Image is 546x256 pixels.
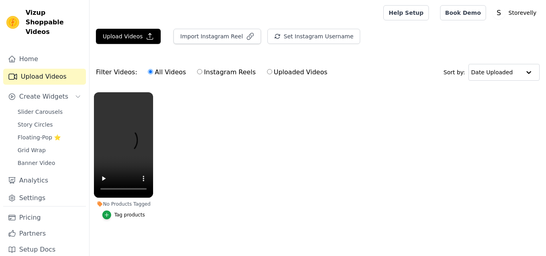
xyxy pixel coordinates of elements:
button: Set Instagram Username [267,29,360,44]
button: Tag products [102,210,145,219]
div: Sort by: [444,64,540,81]
span: Floating-Pop ⭐ [18,133,61,141]
a: Home [3,51,86,67]
a: Floating-Pop ⭐ [13,132,86,143]
span: Vizup Shoppable Videos [26,8,83,37]
input: All Videos [148,69,153,74]
a: Banner Video [13,157,86,169]
label: All Videos [147,67,186,77]
a: Help Setup [383,5,428,20]
a: Slider Carousels [13,106,86,117]
div: Tag products [114,212,145,218]
a: Story Circles [13,119,86,130]
a: Book Demo [440,5,486,20]
span: Banner Video [18,159,55,167]
button: S Storevelly [492,6,540,20]
div: No Products Tagged [94,201,153,207]
label: Uploaded Videos [267,67,328,77]
a: Analytics [3,173,86,189]
span: Slider Carousels [18,108,63,116]
span: Grid Wrap [18,146,46,154]
input: Uploaded Videos [267,69,272,74]
p: Storevelly [505,6,540,20]
a: Pricing [3,210,86,226]
label: Instagram Reels [197,67,256,77]
span: Story Circles [18,121,53,129]
a: Settings [3,190,86,206]
img: Vizup [6,16,19,29]
input: Instagram Reels [197,69,202,74]
a: Grid Wrap [13,145,86,156]
button: Import Instagram Reel [173,29,261,44]
span: Create Widgets [19,92,68,101]
button: Create Widgets [3,89,86,105]
a: Partners [3,226,86,242]
button: Upload Videos [96,29,161,44]
text: S [497,9,501,17]
div: Filter Videos: [96,63,332,81]
a: Upload Videos [3,69,86,85]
